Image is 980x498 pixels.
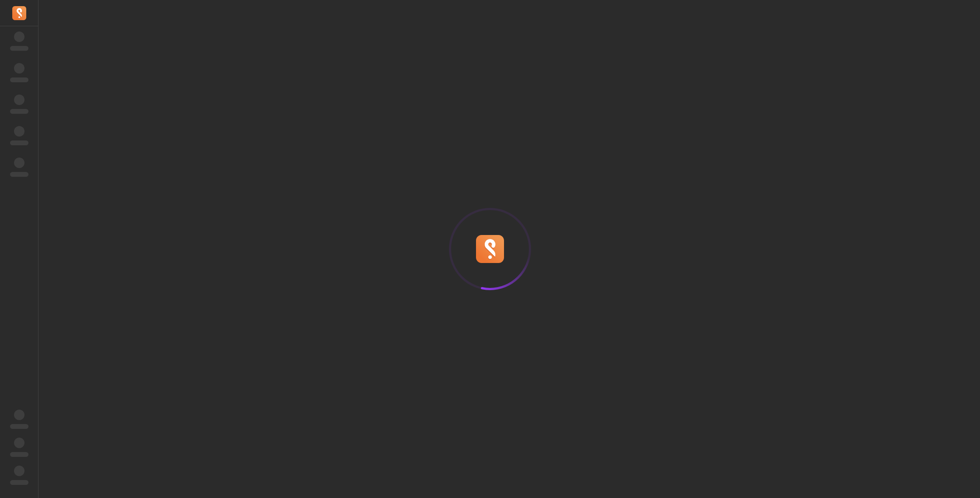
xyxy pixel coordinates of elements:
span: ‌ [10,46,28,51]
span: ‌ [14,410,24,420]
span: ‌ [14,466,24,476]
span: ‌ [14,95,24,105]
span: ‌ [10,77,28,82]
span: ‌ [10,480,28,485]
span: ‌ [14,63,24,74]
span: ‌ [10,452,28,457]
span: ‌ [14,126,24,137]
span: ‌ [10,424,28,429]
span: ‌ [10,109,28,114]
span: ‌ [14,438,24,448]
span: ‌ [10,172,28,177]
span: ‌ [14,32,24,42]
span: ‌ [14,158,24,168]
span: ‌ [10,140,28,145]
